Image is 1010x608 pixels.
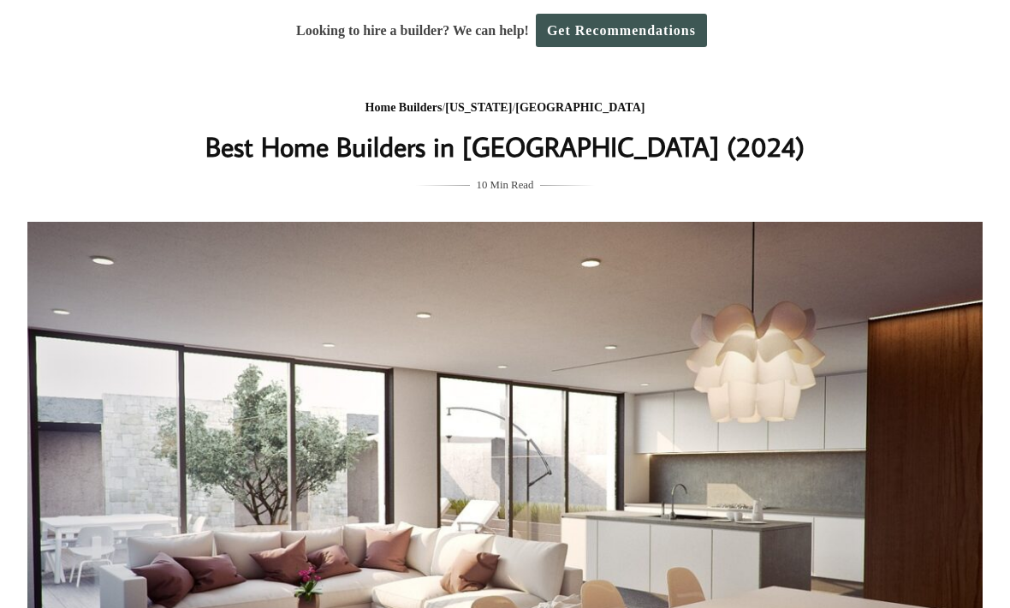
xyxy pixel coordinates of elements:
span: 10 Min Read [477,176,534,194]
a: [US_STATE] [445,101,512,114]
h1: Best Home Builders in [GEOGRAPHIC_DATA] (2024) [163,126,847,167]
a: [GEOGRAPHIC_DATA] [515,101,645,114]
a: Home Builders [365,101,443,114]
a: Get Recommendations [536,14,707,47]
div: / / [163,98,847,119]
